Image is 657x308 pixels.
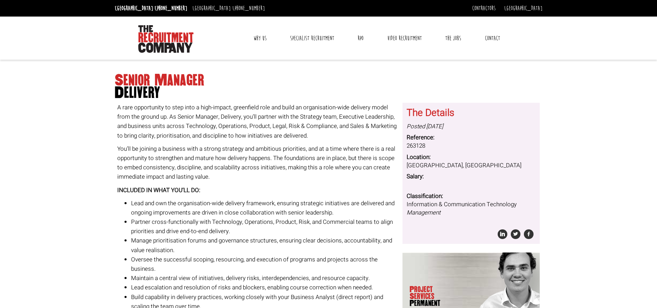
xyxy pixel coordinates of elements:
p: A rare opportunity to step into a high-impact, greenfield role and build an organisation-wide del... [117,103,397,140]
li: [GEOGRAPHIC_DATA]: [113,3,189,14]
span: Permanent [410,300,458,307]
a: Contractors [472,4,496,12]
dt: Salary: [407,172,536,181]
a: [PHONE_NUMBER] [232,4,265,12]
a: Contact [480,30,505,47]
dd: Information & Communication Technology [407,200,536,217]
a: The Jobs [440,30,466,47]
a: [PHONE_NUMBER] [155,4,187,12]
li: Lead escalation and resolution of risks and blockers, enabling course correction when needed. [131,283,397,292]
span: Delivery [115,87,542,99]
a: RPO [352,30,369,47]
a: [GEOGRAPHIC_DATA] [504,4,542,12]
p: You’ll be joining a business with a strong strategy and ambitious priorities, and at a time where... [117,144,397,182]
dt: Classification: [407,192,536,200]
li: [GEOGRAPHIC_DATA]: [191,3,267,14]
i: Management [407,208,440,217]
a: Specialist Recruitment [285,30,339,47]
li: Partner cross-functionally with Technology, Operations, Product, Risk, and Commercial teams to al... [131,217,397,236]
p: Project Services [410,286,458,307]
a: Video Recruitment [382,30,427,47]
a: Why Us [248,30,272,47]
li: Manage prioritisation forums and governance structures, ensuring clear decisions, accountability,... [131,236,397,255]
h3: The Details [407,108,536,119]
h1: Senior Manager [115,74,542,99]
li: Lead and own the organisation-wide delivery framework, ensuring strategic initiatives are deliver... [131,199,397,217]
dd: [GEOGRAPHIC_DATA], [GEOGRAPHIC_DATA] [407,161,536,170]
dt: Location: [407,153,536,161]
li: Oversee the successful scoping, resourcing, and execution of programs and projects across the bus... [131,255,397,274]
li: Maintain a central view of initiatives, delivery risks, interdependencies, and resource capacity. [131,274,397,283]
i: Posted [DATE] [407,122,443,131]
strong: INCLUDED IN WHAT YOU’LL DO: [117,186,200,195]
dt: Reference: [407,133,536,142]
img: The Recruitment Company [138,25,193,53]
dd: 263128 [407,142,536,150]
